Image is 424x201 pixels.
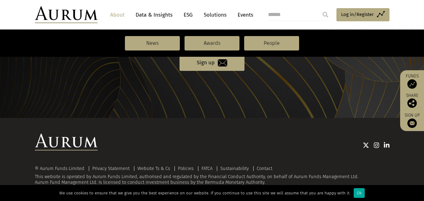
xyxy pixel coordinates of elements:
[244,36,299,50] a: People
[35,166,88,171] div: © Aurum Funds Limited
[180,55,244,71] a: Sign up
[341,11,374,18] span: Log in/Register
[407,79,417,89] img: Access Funds
[185,36,239,50] a: Awards
[132,9,176,21] a: Data & Insights
[374,142,379,148] img: Instagram icon
[35,134,98,151] img: Aurum Logo
[178,166,194,171] a: Policies
[354,188,365,198] div: Ok
[407,119,417,128] img: Sign up to our newsletter
[336,8,389,21] a: Log in/Register
[201,166,212,171] a: FATCA
[180,9,196,21] a: ESG
[363,142,369,148] img: Twitter icon
[220,166,249,171] a: Sustainability
[403,93,421,108] div: Share
[319,8,332,21] input: Submit
[407,98,417,108] img: Share this post
[384,142,389,148] img: Linkedin icon
[234,9,253,21] a: Events
[137,166,170,171] a: Website Ts & Cs
[107,9,128,21] a: About
[92,166,130,171] a: Privacy Statement
[403,113,421,128] a: Sign up
[403,73,421,89] a: Funds
[35,166,389,185] div: This website is operated by Aurum Funds Limited, authorised and regulated by the Financial Conduc...
[201,9,230,21] a: Solutions
[35,6,98,23] img: Aurum
[257,166,272,171] a: Contact
[125,36,180,50] a: News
